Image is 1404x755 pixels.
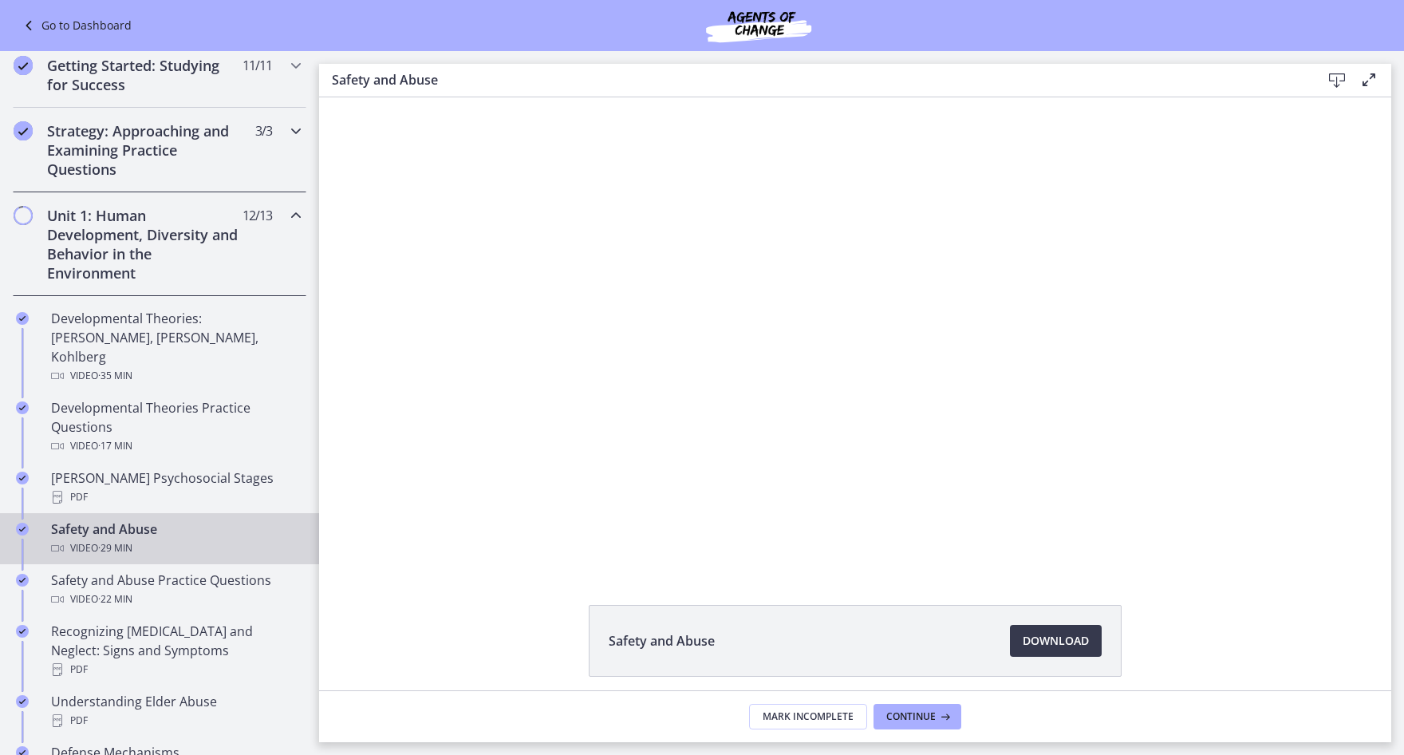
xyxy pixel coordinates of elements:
div: Video [51,539,300,558]
div: PDF [51,711,300,730]
h2: Strategy: Approaching and Examining Practice Questions [47,121,242,179]
i: Completed [16,312,29,325]
div: PDF [51,660,300,679]
h2: Getting Started: Studying for Success [47,56,242,94]
div: Video [51,590,300,609]
i: Completed [16,401,29,414]
a: Download [1010,625,1102,657]
span: Mark Incomplete [763,710,854,723]
span: · 17 min [98,437,132,456]
button: Continue [874,704,961,729]
i: Completed [16,625,29,638]
i: Completed [14,56,33,75]
div: Video [51,437,300,456]
i: Completed [16,523,29,536]
img: Agents of Change Social Work Test Prep [663,6,854,45]
div: Video [51,366,300,385]
h2: Unit 1: Human Development, Diversity and Behavior in the Environment [47,206,242,283]
div: Recognizing [MEDICAL_DATA] and Neglect: Signs and Symptoms [51,622,300,679]
h3: Safety and Abuse [332,70,1296,89]
span: Continue [886,710,936,723]
div: PDF [51,488,300,507]
span: Download [1023,631,1089,650]
iframe: Video Lesson [319,97,1391,568]
a: Go to Dashboard [19,16,132,35]
div: Developmental Theories Practice Questions [51,398,300,456]
div: Developmental Theories: [PERSON_NAME], [PERSON_NAME], Kohlberg [51,309,300,385]
div: Safety and Abuse Practice Questions [51,571,300,609]
span: 11 / 11 [243,56,272,75]
div: Safety and Abuse [51,520,300,558]
i: Completed [16,472,29,484]
span: · 29 min [98,539,132,558]
i: Completed [16,574,29,587]
i: Completed [16,695,29,708]
span: · 35 min [98,366,132,385]
button: Mark Incomplete [749,704,867,729]
span: · 22 min [98,590,132,609]
span: Safety and Abuse [609,631,715,650]
span: 3 / 3 [255,121,272,140]
div: [PERSON_NAME] Psychosocial Stages [51,468,300,507]
div: Understanding Elder Abuse [51,692,300,730]
i: Completed [14,121,33,140]
span: 12 / 13 [243,206,272,225]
